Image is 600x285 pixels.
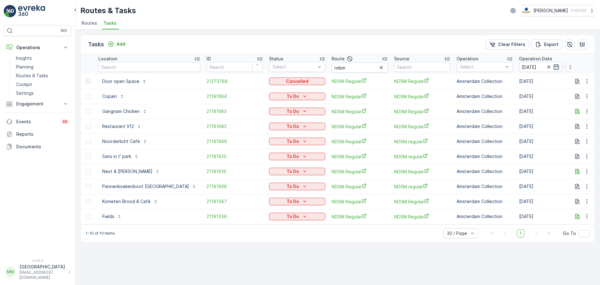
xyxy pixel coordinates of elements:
a: Events99 [4,115,71,128]
a: 21181682 [207,123,263,130]
span: v 1.49.0 [4,259,71,262]
a: NDSM Regular [332,138,388,145]
td: Amsterdam Collection [453,104,516,119]
a: Routes & Tasks [13,71,71,80]
input: Search [394,62,450,72]
p: Status [269,56,283,62]
a: NDSM Regular [394,198,450,205]
p: Restaurant V12 [102,123,134,130]
p: Location [98,56,117,62]
div: Toggle Row Selected [86,124,91,129]
p: [GEOGRAPHIC_DATA] [19,264,65,270]
p: Fields [102,213,114,220]
span: 21181587 [207,198,263,205]
p: Documents [16,144,69,150]
p: To Do [287,108,299,115]
a: NDSM Regular [332,213,388,220]
a: Cockpit [13,80,71,89]
div: Toggle Row Selected [86,79,91,84]
a: NDSM Regular [394,123,450,130]
a: 21181620 [207,153,263,160]
button: Pannenkoekenboot [GEOGRAPHIC_DATA] [98,181,200,191]
a: Insights [13,54,71,63]
p: To Do [287,213,299,220]
span: Go To [563,230,576,237]
a: NDSM Regular [332,108,388,115]
span: 21181683 [207,108,263,115]
p: To Do [287,198,299,205]
p: To Do [287,138,299,145]
p: Pannenkoekenboot [GEOGRAPHIC_DATA] [102,183,189,190]
div: Toggle Row Selected [86,139,91,144]
p: Tasks [88,40,104,49]
p: - [563,63,565,71]
p: To Do [287,183,299,190]
p: Reports [16,131,69,137]
p: To Do [287,168,299,175]
input: Search [98,62,200,72]
button: Door open Space [98,76,151,86]
td: Amsterdam Collection [453,164,516,179]
a: NDSM Regular [394,78,450,84]
p: Planning [16,64,33,70]
span: Routes [82,20,97,26]
button: Engagement [4,98,71,110]
p: Insights [16,55,32,61]
span: 21181616 [207,168,263,175]
span: NDSM regular [394,183,450,190]
a: NDSM Regular [332,153,388,160]
button: Sans in t' park [98,151,142,161]
a: 21273789 [207,78,263,84]
p: Routes & Tasks [16,73,48,79]
p: 99 [62,119,67,124]
span: NDSM Regular [394,108,450,115]
div: Toggle Row Selected [86,169,91,174]
div: Toggle Row Selected [86,154,91,159]
p: Events [16,119,57,125]
div: Toggle Row Selected [86,109,91,114]
p: [PERSON_NAME] [533,8,568,14]
span: 21181684 [207,93,263,99]
span: 21181608 [207,183,263,190]
td: Amsterdam Collection [453,134,516,149]
button: Gangnam Chicken [98,106,151,116]
p: Source [394,56,409,62]
a: NDSM Regular [332,93,388,100]
button: MM[GEOGRAPHIC_DATA][EMAIL_ADDRESS][DOMAIN_NAME] [4,264,71,280]
a: Settings [13,89,71,98]
p: Cancelled [286,78,308,84]
p: Settings [16,90,34,96]
input: Search [332,63,388,73]
span: 21181669 [207,138,263,145]
button: Add [105,40,128,48]
a: NDSM regular [394,138,450,145]
p: Route [332,56,345,62]
img: basis-logo_rgb2x.png [522,7,531,14]
span: 1 [517,229,524,237]
p: Sans in t' park [102,153,131,160]
a: 21181556 [207,213,263,220]
p: [EMAIL_ADDRESS][DOMAIN_NAME] [19,270,65,280]
button: Fields [98,211,126,221]
a: Reports [4,128,71,140]
img: logo [4,5,16,18]
div: Toggle Row Selected [86,184,91,189]
p: Door open Space [102,78,139,84]
button: Restaurant V12 [98,121,145,131]
img: logo_light-DOdMpM7g.png [18,5,45,18]
td: Amsterdam Collection [453,119,516,134]
a: NDSM Regular [332,168,388,175]
p: Kometen Brood & Café [102,198,151,205]
div: MM [5,267,15,277]
button: To Do [269,198,325,205]
button: Copain [98,91,128,101]
a: NDSM Regular [394,168,450,175]
button: To Do [269,183,325,190]
button: To Do [269,123,325,130]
